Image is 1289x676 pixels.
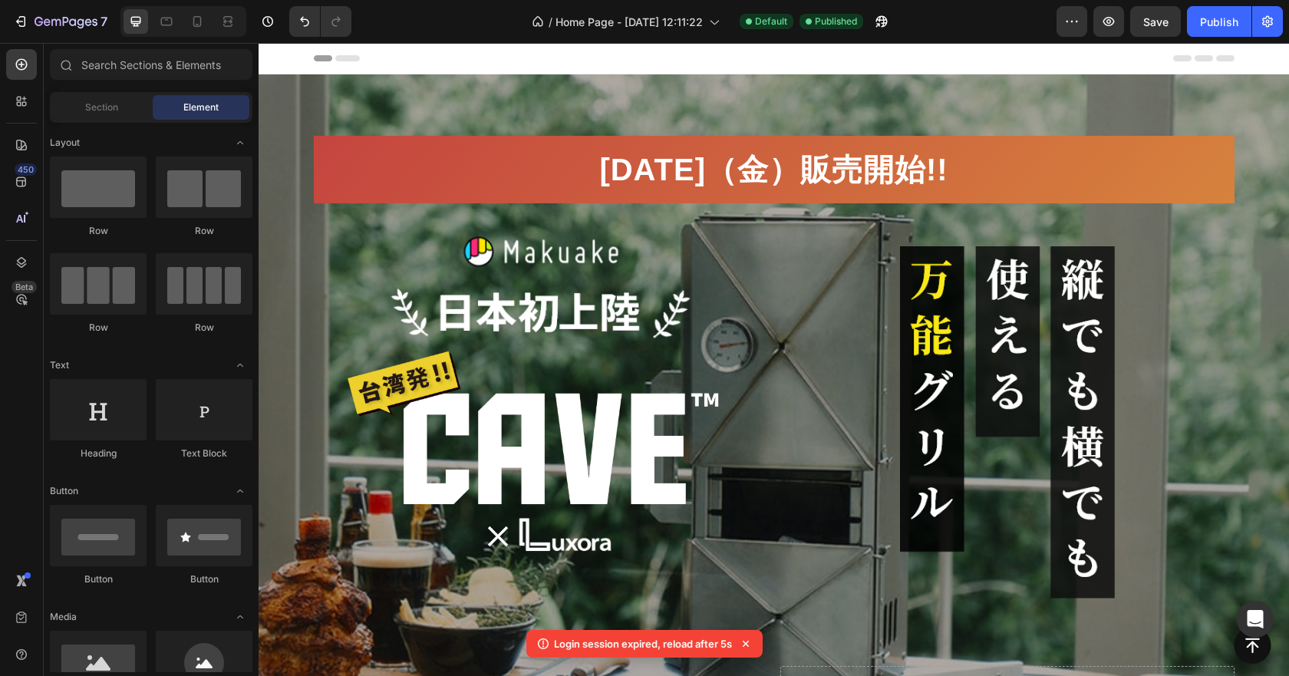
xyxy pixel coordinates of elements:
[1130,6,1181,37] button: Save
[228,353,252,378] span: Toggle open
[6,6,114,37] button: 7
[101,12,107,31] p: 7
[289,6,351,37] div: Undo/Redo
[156,224,252,238] div: Row
[50,447,147,460] div: Heading
[755,15,787,28] span: Default
[228,130,252,155] span: Toggle open
[50,572,147,586] div: Button
[549,14,552,30] span: /
[815,15,857,28] span: Published
[50,49,252,80] input: Search Sections & Elements
[641,203,856,556] img: gempages_575490997107032650-2084310b-3762-4889-b6ff-c85a979e0e12.png
[50,136,80,150] span: Layout
[50,610,77,624] span: Media
[50,321,147,335] div: Row
[183,101,219,114] span: Element
[228,605,252,629] span: Toggle open
[85,101,118,114] span: Section
[156,447,252,460] div: Text Block
[50,358,69,372] span: Text
[554,636,732,651] p: Login session expired, reload after 5s
[555,14,703,30] span: Home Page - [DATE] 12:11:22
[1143,15,1169,28] span: Save
[156,572,252,586] div: Button
[1237,601,1274,638] div: Open Intercom Messenger
[12,281,37,293] div: Beta
[1187,6,1251,37] button: Publish
[50,224,147,238] div: Row
[156,321,252,335] div: Row
[50,484,78,498] span: Button
[1200,14,1238,30] div: Publish
[259,43,1289,676] iframe: Design area
[228,479,252,503] span: Toggle open
[15,163,37,176] div: 450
